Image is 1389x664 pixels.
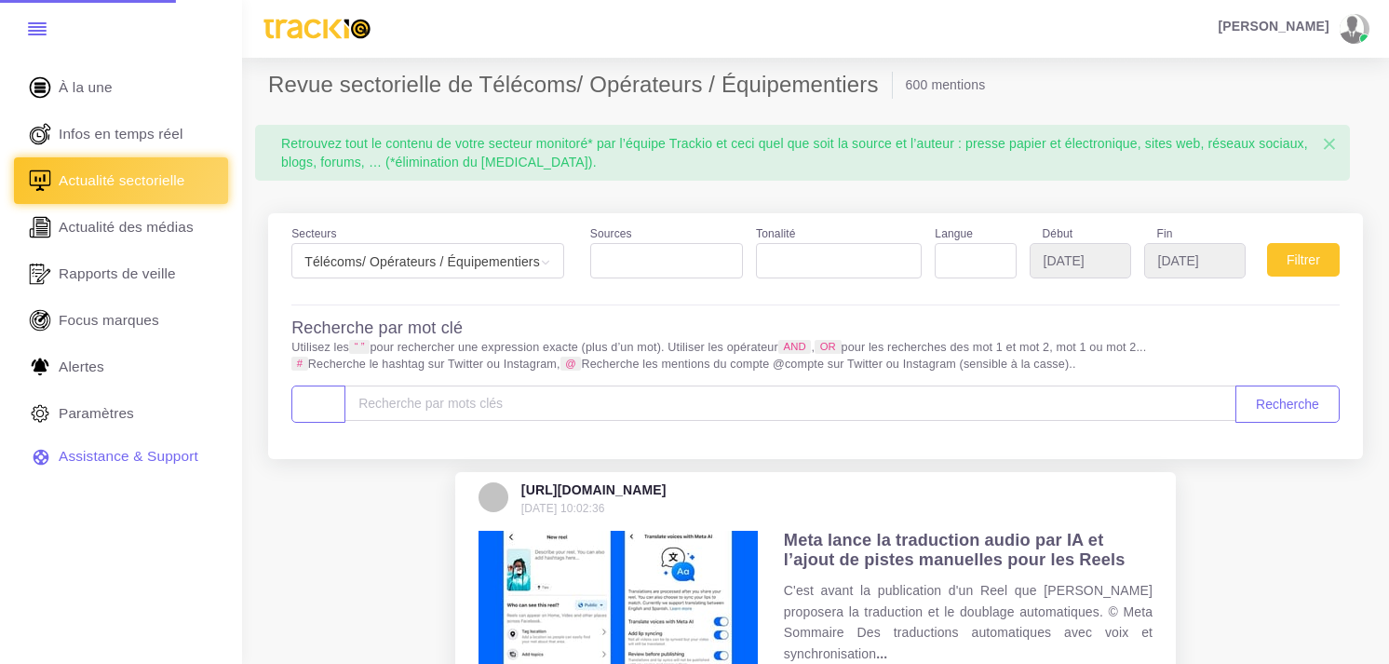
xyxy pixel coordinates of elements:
[26,213,54,241] img: revue-editorielle.svg
[26,400,54,427] img: parametre.svg
[26,120,54,148] img: revue-live.svg
[59,124,183,144] span: Infos en temps réel
[1030,225,1131,243] label: Début
[815,340,841,354] code: OR
[778,340,812,354] code: AND
[1340,14,1364,44] img: avatar
[59,403,134,424] span: Paramètres
[59,310,159,331] span: Focus marques
[1219,20,1329,33] span: [PERSON_NAME]
[344,386,1236,421] input: Amount
[14,390,228,437] a: Paramètres
[784,580,1153,664] p: C'est avant la publication d'un Reel que [PERSON_NAME] proposera la traduction et le doublage aut...
[59,264,176,284] span: Rapports de veille
[14,157,228,204] a: Actualité sectorielle
[255,10,379,47] img: trackio.svg
[1144,225,1246,243] label: Fin
[268,125,1337,181] div: Retrouvez tout le contenu de votre secteur monitoré* par l’équipe Trackio et ceci quel que soit l...
[59,217,194,237] span: Actualité des médias
[14,64,228,111] a: À la une
[14,297,228,344] a: Focus marques
[59,446,198,467] span: Assistance & Support
[14,344,228,390] a: Alertes
[59,357,104,377] span: Alertes
[935,225,973,243] label: Langue
[784,531,1126,570] span: Meta lance la traduction audio par IA et l’ajout de pistes manuelles pour les Reels
[349,340,370,354] code: “ ”
[1030,243,1131,278] input: YYYY-MM-DD
[297,249,559,275] span: Télécoms/ Opérateurs / Équipementiers
[291,243,564,278] span: Télécoms/ Opérateurs / Équipementiers
[59,77,113,98] span: À la une
[59,170,185,191] span: Actualité sectorielle
[291,339,1340,373] p: Utilisez les pour rechercher une expression exacte (plus d’un mot). Utiliser les opérateur , pour...
[26,260,54,288] img: rapport_1.svg
[590,225,632,243] label: Sources
[14,251,228,297] a: Rapports de veille
[1322,129,1337,158] span: ×
[291,225,336,243] label: Secteurs
[268,72,893,99] h2: Revue sectorielle de Télécoms/ Opérateurs / Équipementiers
[291,357,308,371] code: #
[560,357,582,371] code: @
[876,646,887,661] a: ...
[14,111,228,157] a: Infos en temps réel
[26,353,54,381] img: Alerte.svg
[1209,14,1376,44] a: [PERSON_NAME] avatar
[26,74,54,102] img: home.svg
[756,225,795,243] label: Tonalité
[1309,125,1350,164] button: Close
[906,75,986,94] li: 600 mentions
[1144,243,1246,278] input: YYYY-MM-DD
[26,167,54,195] img: revue-sectorielle.svg
[291,318,463,339] h4: Recherche par mot clé
[521,482,667,498] h5: [URL][DOMAIN_NAME]
[521,502,605,515] small: [DATE] 10:02:36
[26,306,54,334] img: focus-marques.svg
[1267,243,1340,277] button: Filtrer
[14,204,228,251] a: Actualité des médias
[1235,386,1340,423] button: Recherche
